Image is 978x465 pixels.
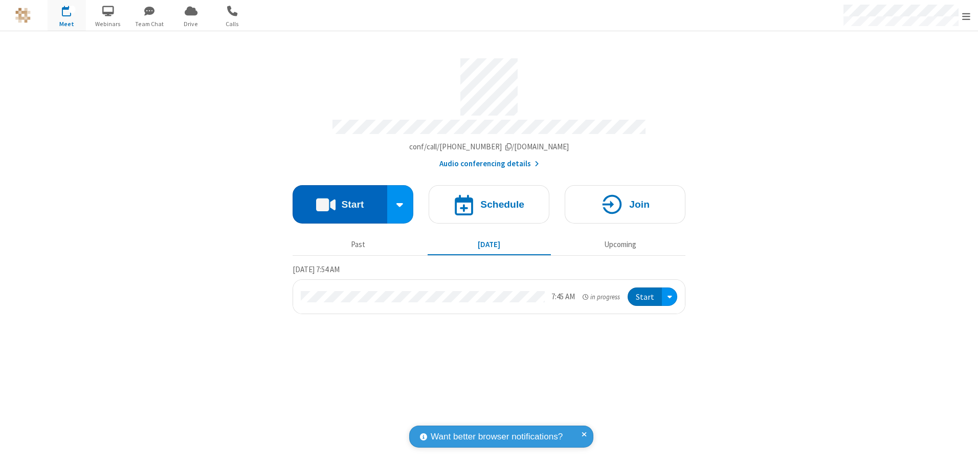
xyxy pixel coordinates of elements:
[409,142,569,151] span: Copy my meeting room link
[293,263,685,315] section: Today's Meetings
[439,158,539,170] button: Audio conferencing details
[480,200,524,209] h4: Schedule
[409,141,569,153] button: Copy my meeting room linkCopy my meeting room link
[429,185,549,224] button: Schedule
[293,51,685,170] section: Account details
[341,200,364,209] h4: Start
[629,200,650,209] h4: Join
[48,19,86,29] span: Meet
[293,264,340,274] span: [DATE] 7:54 AM
[15,8,31,23] img: QA Selenium DO NOT DELETE OR CHANGE
[559,235,682,254] button: Upcoming
[69,6,76,13] div: 1
[297,235,420,254] button: Past
[293,185,387,224] button: Start
[213,19,252,29] span: Calls
[565,185,685,224] button: Join
[628,287,662,306] button: Start
[130,19,169,29] span: Team Chat
[431,430,563,444] span: Want better browser notifications?
[428,235,551,254] button: [DATE]
[89,19,127,29] span: Webinars
[662,287,677,306] div: Open menu
[387,185,414,224] div: Start conference options
[551,291,575,303] div: 7:45 AM
[172,19,210,29] span: Drive
[583,292,620,302] em: in progress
